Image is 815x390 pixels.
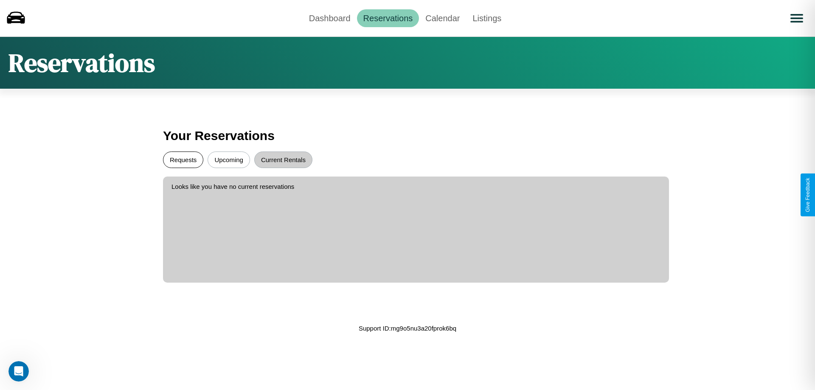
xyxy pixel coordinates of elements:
h3: Your Reservations [163,124,652,147]
button: Requests [163,152,203,168]
h1: Reservations [8,45,155,80]
p: Looks like you have no current reservations [171,181,660,192]
a: Dashboard [303,9,357,27]
a: Calendar [419,9,466,27]
p: Support ID: mg9o5nu3a20fprok6bq [359,323,456,334]
div: Give Feedback [805,178,811,212]
button: Current Rentals [254,152,312,168]
iframe: Intercom live chat [8,361,29,382]
button: Open menu [785,6,809,30]
button: Upcoming [208,152,250,168]
a: Reservations [357,9,419,27]
a: Listings [466,9,508,27]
